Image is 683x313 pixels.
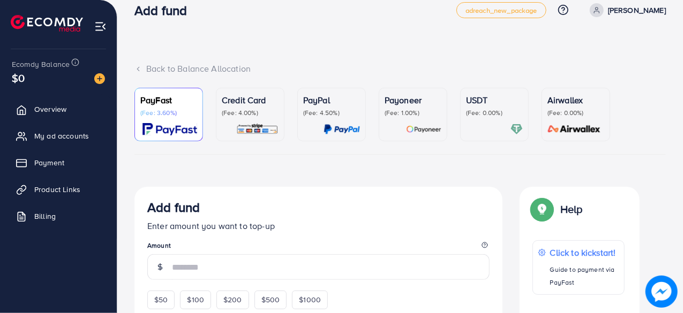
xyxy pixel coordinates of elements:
legend: Amount [147,241,490,254]
p: (Fee: 4.00%) [222,109,279,117]
a: Payment [8,152,109,173]
p: [PERSON_NAME] [608,4,666,17]
p: (Fee: 0.00%) [547,109,604,117]
img: card [406,123,441,135]
span: My ad accounts [34,131,89,141]
div: Back to Balance Allocation [134,63,666,75]
a: Billing [8,205,109,227]
p: Enter amount you want to top-up [147,219,490,232]
img: logo [11,15,83,32]
h3: Add fund [147,200,200,215]
span: Product Links [34,184,80,195]
img: card [142,123,197,135]
span: $50 [154,294,168,305]
a: [PERSON_NAME] [586,3,666,17]
p: PayFast [140,94,197,106]
p: USDT [466,94,523,106]
img: card [236,123,279,135]
a: adreach_new_package [456,2,546,18]
span: $500 [261,294,280,305]
p: Guide to payment via PayFast [550,263,619,289]
img: menu [94,20,107,33]
p: Click to kickstart! [550,246,619,259]
p: Credit Card [222,94,279,106]
img: Popup guide [532,200,552,219]
p: (Fee: 0.00%) [466,109,523,117]
p: (Fee: 1.00%) [385,109,441,117]
h3: Add fund [134,3,196,18]
p: (Fee: 4.50%) [303,109,360,117]
p: Help [560,203,583,216]
img: card [324,123,360,135]
span: adreach_new_package [466,7,537,14]
img: card [544,123,604,135]
span: Billing [34,211,56,222]
span: $200 [223,294,242,305]
span: Payment [34,157,64,168]
span: Overview [34,104,66,114]
p: (Fee: 3.60%) [140,109,197,117]
span: Ecomdy Balance [12,59,70,70]
img: image [646,276,678,308]
p: Payoneer [385,94,441,106]
img: image [94,73,105,84]
span: $1000 [299,294,321,305]
p: PayPal [303,94,360,106]
a: Product Links [8,179,109,200]
a: Overview [8,98,109,120]
span: $100 [187,294,204,305]
a: My ad accounts [8,125,109,147]
span: $0 [12,70,25,86]
img: card [511,123,523,135]
p: Airwallex [547,94,604,106]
